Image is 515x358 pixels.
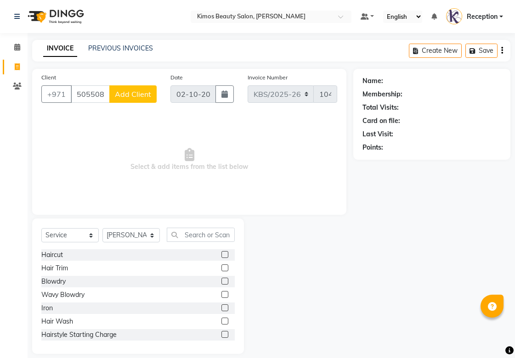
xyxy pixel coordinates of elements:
[41,317,73,326] div: Hair Wash
[362,89,402,99] div: Membership:
[41,263,68,273] div: Hair Trim
[41,330,117,340] div: Hairstyle Starting Charge
[362,76,383,86] div: Name:
[467,12,498,22] span: Reception
[248,73,288,82] label: Invoice Number
[362,129,393,139] div: Last Visit:
[109,85,157,103] button: Add Client
[362,116,400,126] div: Card on file:
[23,4,86,29] img: logo
[71,85,110,103] input: Search by Name/Mobile/Email/Code
[41,290,85,300] div: Wavy Blowdry
[41,303,53,313] div: Iron
[41,277,66,286] div: Blowdry
[409,44,462,58] button: Create New
[115,89,151,99] span: Add Client
[476,321,506,349] iframe: chat widget
[170,73,183,82] label: Date
[41,73,56,82] label: Client
[465,44,498,58] button: Save
[41,250,63,260] div: Haircut
[446,8,462,24] img: Reception
[88,44,153,52] a: PREVIOUS INVOICES
[43,40,77,57] a: INVOICE
[41,114,337,206] span: Select & add items from the list below
[41,85,72,103] button: +971
[362,103,399,112] div: Total Visits:
[362,143,383,152] div: Points:
[167,228,235,242] input: Search or Scan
